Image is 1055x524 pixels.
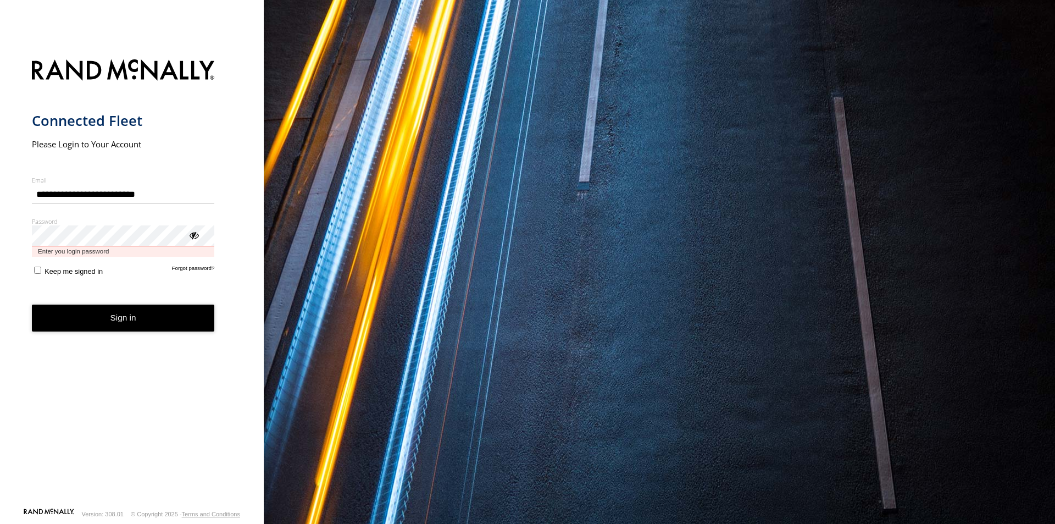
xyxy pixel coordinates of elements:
label: Password [32,217,215,225]
h2: Please Login to Your Account [32,139,215,150]
img: Rand McNally [32,57,215,85]
span: Keep me signed in [45,267,103,275]
span: Enter you login password [32,246,215,257]
form: main [32,53,232,508]
label: Email [32,176,215,184]
a: Forgot password? [172,265,215,275]
div: Version: 308.01 [82,511,124,517]
div: ViewPassword [188,229,199,240]
input: Keep me signed in [34,267,41,274]
button: Sign in [32,305,215,332]
h1: Connected Fleet [32,112,215,130]
div: © Copyright 2025 - [131,511,240,517]
a: Terms and Conditions [182,511,240,517]
a: Visit our Website [24,509,74,520]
